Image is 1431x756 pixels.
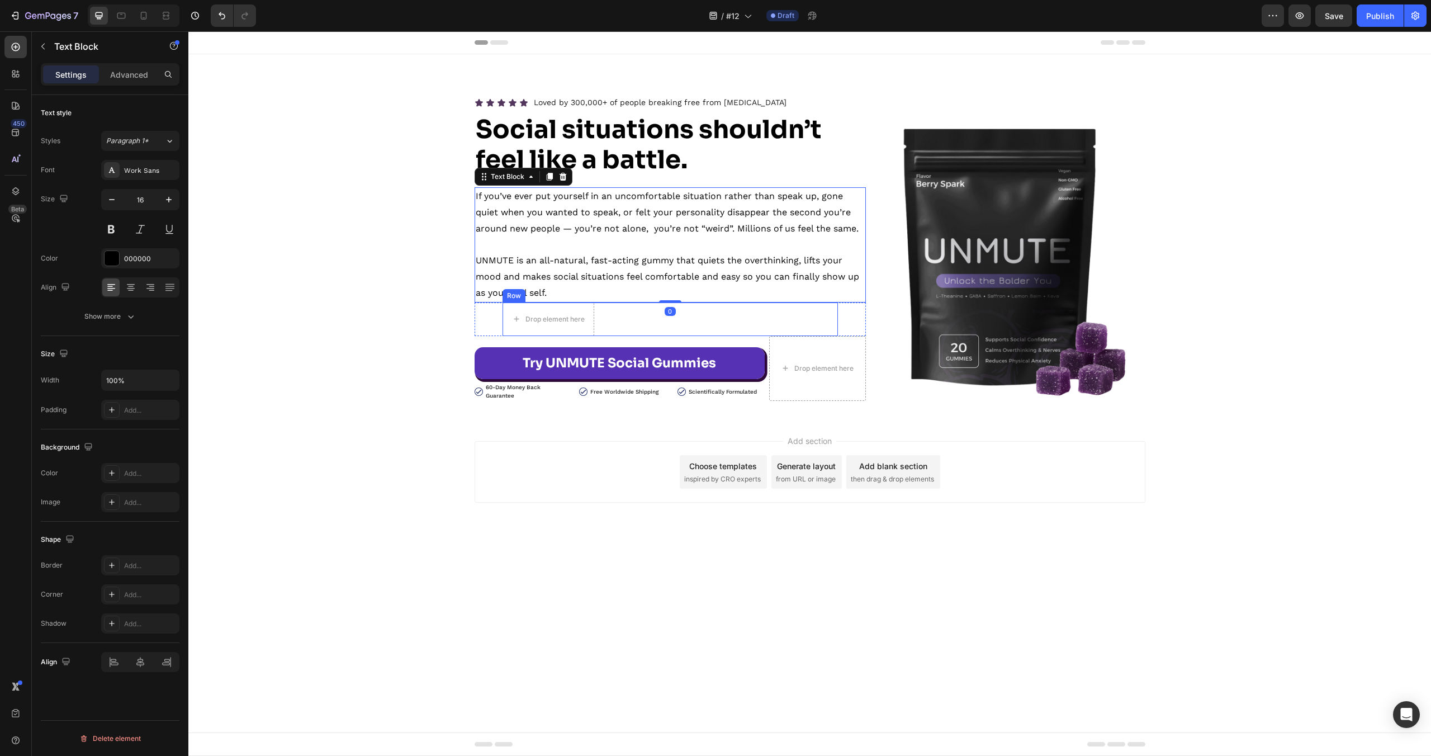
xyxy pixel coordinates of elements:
p: Text Block [54,40,149,53]
p: Settings [55,69,87,81]
p: 7 [73,9,78,22]
div: Add... [124,561,177,571]
div: Row [316,259,335,270]
span: inspired by CRO experts [496,443,572,453]
button: Save [1315,4,1352,27]
span: Draft [778,11,794,21]
img: gempages_574612042166567711-c1e36ce0-e3e8-4986-8dde-c8fc346f71a5.svg [391,356,399,365]
div: Drop element here [606,333,665,342]
button: Paragraph 1* [101,131,179,151]
div: Align [41,655,73,670]
div: Shape [41,532,77,547]
div: Choose templates [501,429,568,441]
div: Background [41,440,95,455]
p: ⁠⁠⁠⁠⁠⁠⁠ [287,83,676,144]
div: Padding [41,405,67,415]
img: gempages_574612042166567711-c1e36ce0-e3e8-4986-8dde-c8fc346f71a5.svg [286,356,295,365]
p: Try UNMUTE Social Gummies [334,320,528,343]
div: Font [41,165,55,175]
strong: Social situations shouldn’t feel like a battle. [287,82,633,144]
span: Save [1325,11,1343,21]
div: Border [41,560,63,570]
div: 0 [476,276,487,285]
div: Add... [124,498,177,508]
div: Add... [124,469,177,479]
div: Open Intercom Messenger [1393,701,1420,728]
img: gempages_574612042166567711-67fe2b9a-6e91-4d67-abbf-4f5a9b93009c.png [677,90,957,370]
p: Loved by 300,000+ of people breaking free from [MEDICAL_DATA] [345,64,598,78]
span: from URL or image [587,443,647,453]
span: / [721,10,724,22]
div: Size [41,347,70,362]
div: Shadow [41,618,67,629]
div: Size [41,192,70,207]
iframe: To enrich screen reader interactions, please activate Accessibility in Grammarly extension settings [188,31,1431,756]
p: UNMUTE is an all-natural, fast-acting gummy that quiets the overthinking, lifts your mood and mak... [287,221,676,270]
div: Color [41,468,58,478]
input: Auto [102,370,179,390]
button: Show more [41,306,179,327]
div: Width [41,375,59,385]
div: 450 [11,119,27,128]
div: Add blank section [671,429,739,441]
button: 7 [4,4,83,27]
h2: To enrich screen reader interactions, please activate Accessibility in Grammarly extension settings [286,82,677,145]
span: then drag & drop elements [662,443,746,453]
div: Drop element here [337,283,396,292]
div: Work Sans [124,166,177,176]
div: Delete element [79,732,141,745]
p: If you’ve ever put yourself in an uncomfortable situation rather than speak up, gone quiet when y... [287,157,676,205]
div: Color [41,253,58,263]
div: Beta [8,205,27,214]
p: Scientifically Formulated [500,356,568,365]
div: Align [41,280,72,295]
p: 60-Day Money Back Guarantee [297,352,379,368]
div: Corner [41,589,63,599]
button: Publish [1357,4,1404,27]
div: Text Block [300,140,338,150]
button: Delete element [41,730,179,748]
div: Add... [124,405,177,415]
div: Show more [84,311,136,322]
p: Free Worldwide Shipping [402,356,470,365]
div: Text style [41,108,72,118]
span: #12 [726,10,740,22]
div: Generate layout [589,429,647,441]
img: gempages_574612042166567711-c1e36ce0-e3e8-4986-8dde-c8fc346f71a5.svg [489,356,497,365]
div: Styles [41,136,60,146]
a: Try UNMUTE Social Gummies [286,316,576,348]
p: Advanced [110,69,148,81]
span: Add section [595,404,648,415]
div: Add... [124,619,177,629]
div: Undo/Redo [211,4,256,27]
span: Paragraph 1* [106,136,149,146]
div: Add... [124,590,177,600]
div: Publish [1366,10,1394,22]
div: 000000 [124,254,177,264]
div: Image [41,497,60,507]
